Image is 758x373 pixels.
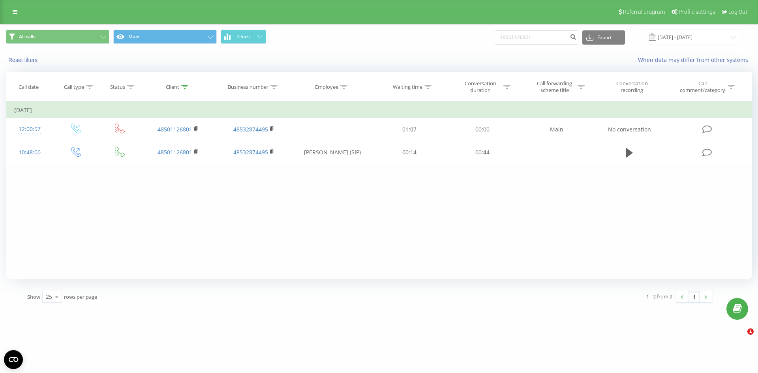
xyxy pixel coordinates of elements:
[679,9,715,15] span: Profile settings
[373,141,446,164] td: 00:14
[393,84,422,90] div: Waiting time
[459,80,501,94] div: Conversation duration
[166,84,179,90] div: Client
[728,9,747,15] span: Log Out
[6,56,41,64] button: Reset filters
[446,118,518,141] td: 00:00
[495,30,578,45] input: Search by number
[747,328,754,335] span: 1
[373,118,446,141] td: 01:07
[638,56,752,64] a: When data may differ from other systems
[679,80,726,94] div: Call comment/category
[623,9,665,15] span: Referral program
[228,84,268,90] div: Business number
[14,145,45,160] div: 10:48:00
[606,80,658,94] div: Conversation recording
[237,34,250,39] span: Chart
[64,293,97,300] span: rows per page
[19,34,36,40] span: All calls
[4,350,23,369] button: Open CMP widget
[533,80,576,94] div: Call forwarding scheme title
[158,126,192,133] a: 48501126801
[6,102,752,118] td: [DATE]
[27,293,40,300] span: Show
[446,141,518,164] td: 00:44
[608,126,651,133] span: No conversation
[158,148,192,156] a: 48501126801
[233,126,268,133] a: 48532874495
[19,84,39,90] div: Call date
[6,30,109,44] button: All calls
[110,84,125,90] div: Status
[731,328,750,347] iframe: Intercom live chat
[582,30,625,45] button: Export
[64,84,84,90] div: Call type
[315,84,338,90] div: Employee
[221,30,266,44] button: Chart
[519,118,595,141] td: Main
[688,291,700,302] a: 1
[46,293,52,301] div: 25
[291,141,373,164] td: [PERSON_NAME] (SIP)
[113,30,217,44] button: Main
[14,122,45,137] div: 12:00:57
[233,148,268,156] a: 48532874495
[646,292,672,300] div: 1 - 2 from 2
